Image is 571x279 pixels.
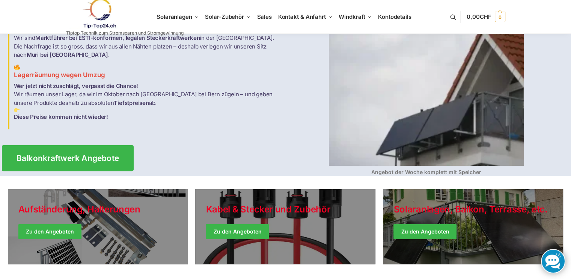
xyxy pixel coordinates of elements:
strong: Tiefstpreisen [114,99,149,106]
span: CHF [480,13,491,20]
span: Sales [257,13,272,20]
p: Wir räumen unser Lager, da wir im Oktober nach [GEOGRAPHIC_DATA] bei Bern zügeln – und geben unse... [14,82,281,121]
span: 0,00 [467,13,491,20]
p: Tiptop Technik zum Stromsparen und Stromgewinnung [66,31,184,35]
img: Balkon-Terrassen-Kraftwerke 4 [329,10,524,166]
img: Balkon-Terrassen-Kraftwerke 2 [14,64,20,70]
span: 0 [495,12,505,22]
strong: Angebot der Woche komplett mit Speicher [371,169,481,175]
strong: Muri bei [GEOGRAPHIC_DATA] [27,51,108,58]
span: Kontodetails [378,13,411,20]
img: Balkon-Terrassen-Kraftwerke 3 [14,107,20,113]
p: Wir sind in der [GEOGRAPHIC_DATA]. Die Nachfrage ist so gross, dass wir aus allen Nähten platzen ... [14,34,281,59]
a: Holiday Style [195,189,375,264]
a: Winter Jackets [383,189,563,264]
h3: Lagerräumung wegen Umzug [14,64,281,80]
span: Windkraft [339,13,365,20]
span: Solaranlagen [157,13,192,20]
a: 0,00CHF 0 [467,6,505,28]
a: Holiday Style [8,189,188,264]
strong: Marktführer bei ESTI-konformen, legalen Steckerkraftwerken [35,34,200,41]
a: Balkonkraftwerk Angebote [2,145,134,171]
strong: Diese Preise kommen nicht wieder! [14,113,108,120]
span: Balkonkraftwerk Angebote [16,154,119,162]
span: Kontakt & Anfahrt [278,13,326,20]
span: Solar-Zubehör [205,13,244,20]
strong: Wer jetzt nicht zuschlägt, verpasst die Chance! [14,82,139,89]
